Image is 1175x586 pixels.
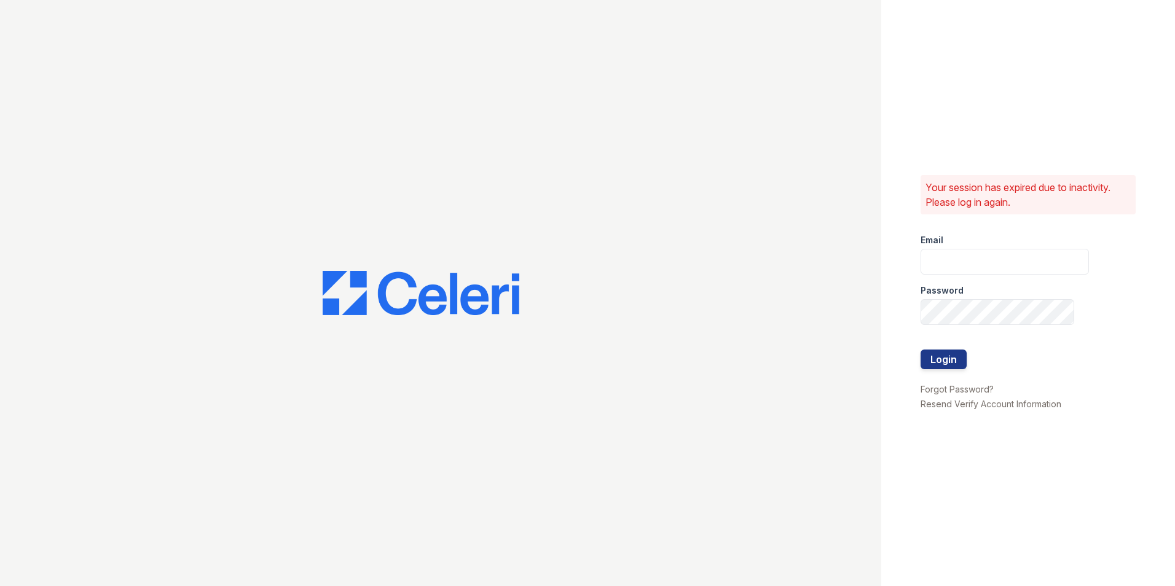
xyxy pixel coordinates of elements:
[921,234,943,246] label: Email
[921,284,964,297] label: Password
[921,399,1061,409] a: Resend Verify Account Information
[323,271,519,315] img: CE_Logo_Blue-a8612792a0a2168367f1c8372b55b34899dd931a85d93a1a3d3e32e68fde9ad4.png
[921,384,994,394] a: Forgot Password?
[925,180,1131,209] p: Your session has expired due to inactivity. Please log in again.
[921,350,967,369] button: Login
